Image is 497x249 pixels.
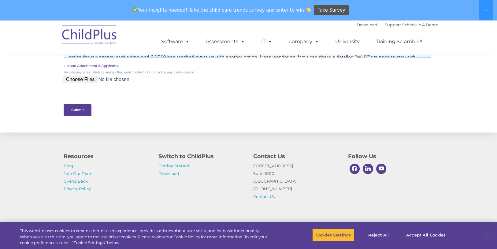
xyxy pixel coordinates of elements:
[282,35,325,48] a: Company
[375,162,388,176] a: Youtube
[59,20,120,51] img: ChildPlus by Procare Solutions
[357,22,377,27] a: Download
[385,22,401,27] a: Support
[253,152,339,161] h4: Contact Us
[348,162,362,176] a: Facebook
[402,22,438,27] a: Schedule A Demo
[348,152,434,161] h4: Follow Us
[370,35,428,48] a: Training Scramble!!
[359,229,398,241] button: Reject All
[158,163,189,168] a: Getting Started
[20,228,273,246] div: This website uses cookies to create a better user experience, provide statistics about user visit...
[185,61,211,65] span: Phone number
[312,229,354,241] button: Cookies Settings
[64,163,73,168] a: Blog
[158,152,244,161] h4: Switch to ChildPlus
[155,35,196,48] a: Software
[64,171,93,176] a: Join Our Team
[306,7,311,12] img: 👏
[329,35,366,48] a: University
[130,4,313,16] span: Your insights needed! Take the child care trends survey and enter to win!
[480,228,494,242] button: Close
[361,162,375,176] a: Linkedin
[158,171,179,176] a: Download
[403,229,449,241] button: Accept All Cookies
[133,7,137,12] img: ✅
[64,152,149,161] h4: Resources
[253,162,339,200] p: [STREET_ADDRESS] Suite 1000 [GEOGRAPHIC_DATA] [PHONE_NUMBER]
[318,5,345,16] span: Take Survey
[64,186,91,191] a: Privacy Policy
[255,35,278,48] a: IT
[357,22,438,27] font: |
[64,179,88,184] a: Giving Back
[200,35,251,48] a: Assessments
[314,5,349,16] a: Take Survey
[185,35,204,40] span: Last name
[253,194,275,199] a: Contact Us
